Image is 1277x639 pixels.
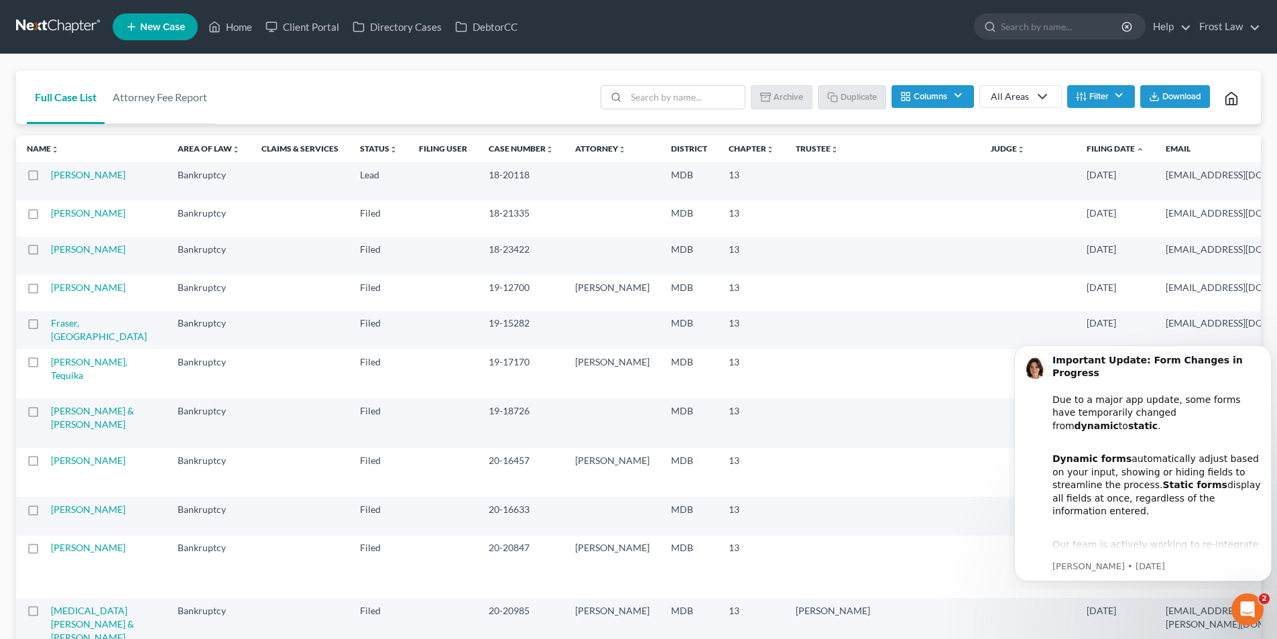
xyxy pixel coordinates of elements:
a: Attorneyunfold_more [575,143,626,154]
td: Bankruptcy [167,497,251,535]
a: Chapterunfold_more [729,143,774,154]
i: unfold_more [831,146,839,154]
a: Case Numberunfold_more [489,143,554,154]
td: Bankruptcy [167,237,251,275]
td: 20-16457 [478,448,564,497]
a: [PERSON_NAME] [51,243,125,255]
td: 18-21335 [478,200,564,236]
td: 19-18726 [478,398,564,447]
i: expand_less [1136,146,1144,154]
a: [PERSON_NAME] [51,169,125,180]
i: unfold_more [232,146,240,154]
a: Client Portal [259,15,346,39]
td: 13 [718,162,785,200]
input: Search by name... [1001,14,1123,39]
a: Area of Lawunfold_more [178,143,240,154]
td: MDB [660,237,718,275]
td: 18-23422 [478,237,564,275]
td: Bankruptcy [167,311,251,349]
td: [PERSON_NAME] [564,536,660,598]
iframe: Intercom live chat [1231,593,1264,626]
a: Statusunfold_more [360,143,398,154]
td: Filed [349,448,408,497]
td: [DATE] [1076,237,1155,275]
i: unfold_more [546,146,554,154]
td: 19-12700 [478,275,564,310]
a: Attorney Fee Report [105,70,215,124]
a: Full Case List [27,70,105,124]
td: Bankruptcy [167,162,251,200]
td: 13 [718,200,785,236]
td: [PERSON_NAME] [564,275,660,310]
i: unfold_more [766,146,774,154]
td: Bankruptcy [167,448,251,497]
td: [PERSON_NAME] [564,349,660,398]
a: [PERSON_NAME] [51,542,125,553]
a: Trusteeunfold_more [796,143,839,154]
a: [PERSON_NAME] [51,455,125,466]
i: unfold_more [1017,146,1025,154]
td: MDB [660,536,718,598]
td: Filed [349,497,408,535]
td: Bankruptcy [167,200,251,236]
td: 13 [718,349,785,398]
button: Columns [892,85,973,108]
td: Lead [349,162,408,200]
td: Filed [349,200,408,236]
p: Message from Emma, sent 5d ago [44,227,253,239]
a: [PERSON_NAME] [51,282,125,293]
td: 20-20847 [478,536,564,598]
td: Filed [349,237,408,275]
td: MDB [660,311,718,349]
td: Filed [349,536,408,598]
a: Help [1146,15,1191,39]
i: unfold_more [389,146,398,154]
td: [DATE] [1076,275,1155,310]
a: Directory Cases [346,15,448,39]
td: 13 [718,448,785,497]
a: Filing Date expand_less [1087,143,1144,154]
td: 18-20118 [478,162,564,200]
td: MDB [660,349,718,398]
span: New Case [140,22,185,32]
div: All Areas [991,90,1029,103]
td: Filed [349,311,408,349]
td: [PERSON_NAME] [564,448,660,497]
input: Search by name... [626,86,745,109]
a: [PERSON_NAME] [51,504,125,515]
td: 13 [718,311,785,349]
i: unfold_more [51,146,59,154]
td: 13 [718,275,785,310]
td: MDB [660,200,718,236]
td: [DATE] [1076,200,1155,236]
td: 19-17170 [478,349,564,398]
td: Bankruptcy [167,398,251,447]
td: 13 [718,536,785,598]
button: Filter [1067,85,1135,108]
a: DebtorCC [448,15,524,39]
td: Bankruptcy [167,275,251,310]
a: [PERSON_NAME], Tequika [51,356,127,381]
td: Filed [349,275,408,310]
td: MDB [660,275,718,310]
a: Judgeunfold_more [991,143,1025,154]
a: Fraser, [GEOGRAPHIC_DATA] [51,317,147,342]
td: 19-15282 [478,311,564,349]
th: District [660,135,718,162]
th: Claims & Services [251,135,349,162]
td: Filed [349,349,408,398]
td: [DATE] [1076,311,1155,349]
button: Download [1140,85,1210,108]
iframe: Intercom notifications message [1009,333,1277,589]
td: MDB [660,497,718,535]
span: 2 [1259,593,1270,604]
td: 13 [718,237,785,275]
td: Filed [349,398,408,447]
